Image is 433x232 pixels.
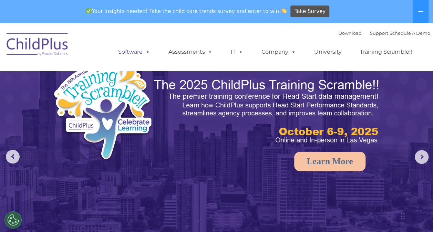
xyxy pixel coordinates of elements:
a: Company [255,45,303,59]
a: Training Scramble!! [353,45,419,59]
a: Download [338,30,362,36]
a: Assessments [162,45,219,59]
iframe: Chat Widget [399,199,433,232]
span: Your insights needed! Take the child care trends survey and enter to win! [83,4,290,18]
span: Phone number [96,74,125,79]
a: IT [224,45,250,59]
a: Support [370,30,388,36]
div: Drag [401,206,405,226]
a: Schedule A Demo [390,30,430,36]
button: Cookies Settings [4,211,22,229]
img: ChildPlus by Procare Solutions [3,28,72,63]
span: Last name [96,45,117,51]
a: Take Survey [290,6,329,18]
a: Learn More [294,152,365,171]
font: | [338,30,430,36]
a: University [307,45,349,59]
span: Take Survey [295,6,326,18]
img: ✅ [86,8,91,13]
img: 👏 [281,8,287,13]
a: Software [111,45,157,59]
